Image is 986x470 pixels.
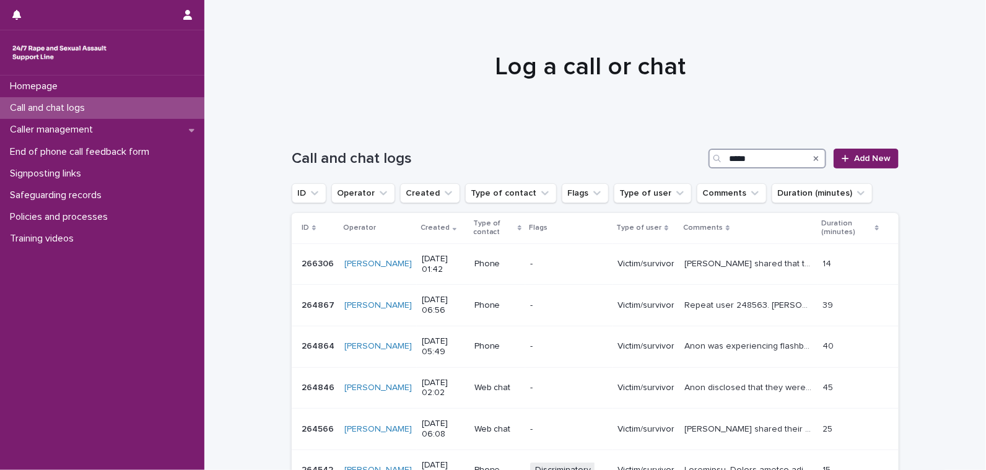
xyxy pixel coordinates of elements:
[834,149,899,168] a: Add New
[5,146,159,158] p: End of phone call feedback form
[302,298,337,311] p: 264867
[854,154,891,163] span: Add New
[292,409,899,450] tr: 264566264566 [PERSON_NAME] [DATE] 06:08Web chat-Victim/survivor[PERSON_NAME] shared their trauma ...
[344,341,412,352] a: [PERSON_NAME]
[5,233,84,245] p: Training videos
[823,380,836,393] p: 45
[422,419,465,440] p: [DATE] 06:08
[529,221,548,235] p: Flags
[530,259,608,269] p: -
[302,221,309,235] p: ID
[772,183,873,203] button: Duration (minutes)
[823,422,835,435] p: 25
[292,150,704,168] h1: Call and chat logs
[684,298,815,311] p: Repeat user 248563. Ben shared that he experienced CSA by his father and other men, as part of a ...
[343,221,376,235] p: Operator
[617,424,674,435] p: Victim/survivor
[473,217,515,240] p: Type of contact
[400,183,460,203] button: Created
[474,300,521,311] p: Phone
[5,189,111,201] p: Safeguarding records
[530,383,608,393] p: -
[302,380,337,393] p: 264846
[422,336,465,357] p: [DATE] 05:49
[617,300,674,311] p: Victim/survivor
[474,424,521,435] p: Web chat
[344,424,412,435] a: [PERSON_NAME]
[465,183,557,203] button: Type of contact
[331,183,395,203] button: Operator
[683,221,723,235] p: Comments
[292,183,326,203] button: ID
[709,149,826,168] input: Search
[5,211,118,223] p: Policies and processes
[474,383,521,393] p: Web chat
[5,168,91,180] p: Signposting links
[530,341,608,352] p: -
[614,183,692,203] button: Type of user
[530,424,608,435] p: -
[5,81,68,92] p: Homepage
[292,326,899,367] tr: 264864264864 [PERSON_NAME] [DATE] 05:49Phone-Victim/survivorAnon was experiencing flashbacks as s...
[823,256,834,269] p: 14
[616,221,661,235] p: Type of user
[5,102,95,114] p: Call and chat logs
[10,40,109,65] img: rhQMoQhaT3yELyF149Cw
[684,339,815,352] p: Anon was experiencing flashbacks as she tried to fall asleep. We did breathing and grounding exer...
[302,256,336,269] p: 266306
[530,300,608,311] p: -
[287,52,894,82] h1: Log a call or chat
[302,339,337,352] p: 264864
[823,298,836,311] p: 39
[422,254,465,275] p: [DATE] 01:42
[292,367,899,409] tr: 264846264846 [PERSON_NAME] [DATE] 02:02Web chat-Victim/survivorAnon disclosed that they were sexu...
[344,383,412,393] a: [PERSON_NAME]
[474,341,521,352] p: Phone
[617,383,674,393] p: Victim/survivor
[421,221,450,235] p: Created
[292,285,899,326] tr: 264867264867 [PERSON_NAME] [DATE] 06:56Phone-Victim/survivorRepeat user 248563. [PERSON_NAME] sha...
[562,183,609,203] button: Flags
[823,339,837,352] p: 40
[422,295,465,316] p: [DATE] 06:56
[684,422,815,435] p: Lottie shared their trauma response to the sexual violence they have experienced, and shared thei...
[5,124,103,136] p: Caller management
[617,259,674,269] p: Victim/survivor
[422,378,465,399] p: [DATE] 02:02
[684,256,815,269] p: Maddie shared that they experienced CSA and trafficking, and spoke about their feelings around this.
[302,422,336,435] p: 264566
[617,341,674,352] p: Victim/survivor
[474,259,521,269] p: Phone
[292,243,899,285] tr: 266306266306 [PERSON_NAME] [DATE] 01:42Phone-Victim/survivor[PERSON_NAME] shared that they experi...
[697,183,767,203] button: Comments
[822,217,872,240] p: Duration (minutes)
[684,380,815,393] p: Anon disclosed that they were sexually assaulted and shared their feelings around this. We talked...
[344,259,412,269] a: [PERSON_NAME]
[344,300,412,311] a: [PERSON_NAME]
